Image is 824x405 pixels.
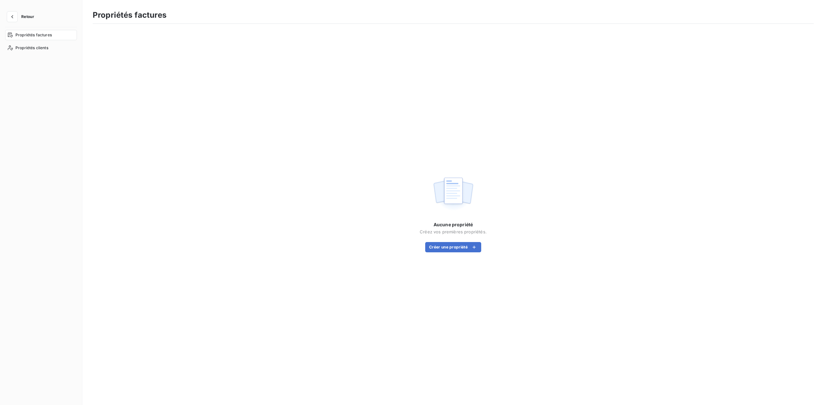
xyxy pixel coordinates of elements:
span: Retour [21,15,34,19]
h3: Propriétés factures [93,9,166,21]
span: Créez vos premières propriétés. [420,229,487,234]
iframe: Intercom live chat [802,383,818,399]
button: Retour [5,12,39,22]
button: Créer une propriété [425,242,481,252]
span: Aucune propriété [434,221,473,228]
a: Propriétés factures [5,30,77,40]
span: Propriétés clients [15,45,48,51]
a: Propriétés clients [5,43,77,53]
span: Propriétés factures [15,32,52,38]
img: empty state [433,174,474,214]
